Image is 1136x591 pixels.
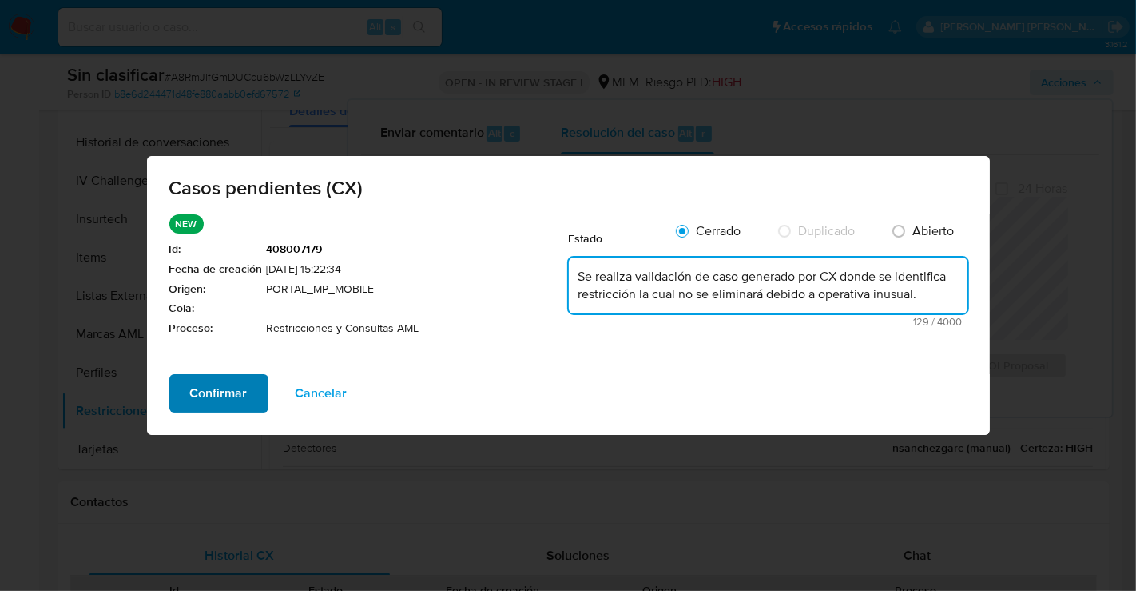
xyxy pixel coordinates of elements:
textarea: Se realiza validación de caso generado por CX donde se identifica restricción la cual no se elimi... [569,258,967,313]
span: Id : [169,242,263,258]
span: [DATE] 15:22:34 [267,262,569,278]
span: Fecha de creación [169,262,263,278]
button: Confirmar [169,374,268,413]
button: Cancelar [275,374,368,413]
span: Origen : [169,282,263,297]
span: Confirmar [190,376,248,411]
span: Casos pendientes (CX) [169,178,967,198]
span: Cerrado [697,222,741,240]
span: Cola : [169,301,263,317]
span: Cancelar [296,376,348,411]
span: Restricciones y Consultas AML [267,321,569,337]
span: Proceso : [169,321,263,337]
p: NEW [169,214,204,234]
span: Máximo 4000 caracteres [574,317,963,327]
span: PORTAL_MP_MOBILE [267,282,569,297]
span: 408007179 [267,242,569,258]
div: Estado [569,214,665,254]
span: Abierto [913,222,955,240]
